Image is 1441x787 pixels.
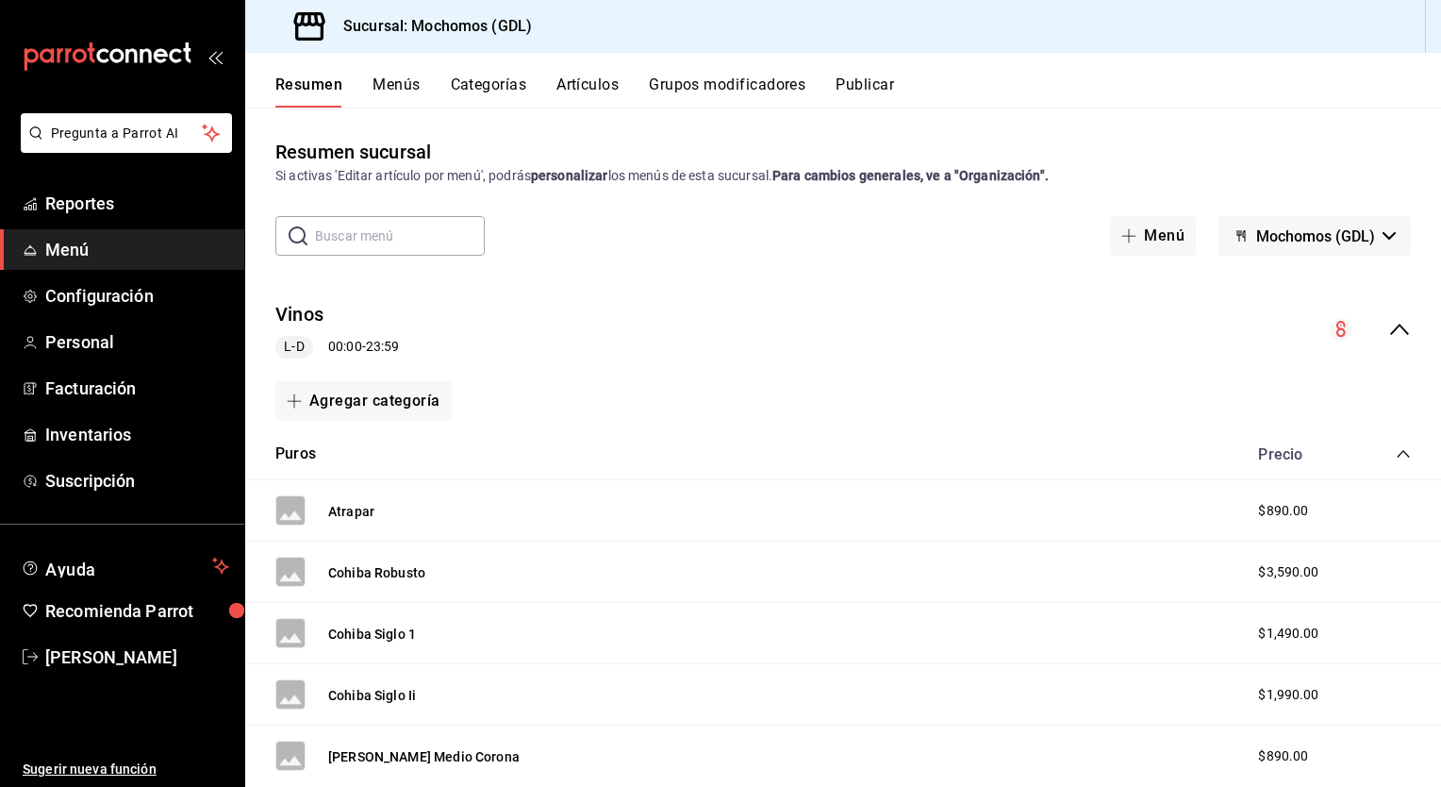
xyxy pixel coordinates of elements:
[373,75,420,108] button: Menús
[275,381,452,421] button: Agregar categoría
[1256,227,1375,245] span: Mochomos (GDL)
[836,75,894,108] button: Publicar
[275,75,342,94] font: Resumen
[1258,624,1318,644] span: $1,490.00
[772,168,1049,183] strong: Para cambios generales, ve a "Organización".
[45,240,90,260] font: Menú
[207,49,223,64] button: open_drawer_menu
[328,747,520,766] button: [PERSON_NAME] Medio Corona
[45,425,131,444] font: Inventarios
[21,113,232,153] button: Pregunta a Parrot AI
[45,193,114,213] font: Reportes
[328,502,374,521] button: Atrapar
[45,601,193,621] font: Recomienda Parrot
[276,337,311,357] span: L-D
[275,301,323,328] button: Vinos
[45,286,154,306] font: Configuración
[556,75,619,108] button: Artículos
[45,555,205,578] span: Ayuda
[1258,746,1308,766] span: $890.00
[531,168,608,183] strong: personalizar
[275,75,1441,108] div: Pestañas de navegación
[328,686,416,705] button: Cohiba Siglo Ii
[328,15,532,38] h3: Sucursal: Mochomos (GDL)
[45,471,135,491] font: Suscripción
[1239,445,1360,463] div: Precio
[328,563,425,582] button: Cohiba Robusto
[1110,216,1196,256] button: Menú
[328,338,399,353] font: 00:00 - 23:59
[1258,562,1318,582] span: $3,590.00
[45,332,114,352] font: Personal
[649,75,805,108] button: Grupos modificadores
[451,75,527,108] button: Categorías
[1258,501,1308,521] span: $890.00
[1258,685,1318,705] span: $1,990.00
[275,166,1411,186] div: Si activas 'Editar artículo por menú', podrás los menús de esta sucursal.
[315,217,485,255] input: Buscar menú
[309,393,440,410] font: Agregar categoría
[13,137,232,157] a: Pregunta a Parrot AI
[245,286,1441,374] div: contraer-menú-fila
[328,625,416,644] button: Cohiba Siglo 1
[45,647,177,667] font: [PERSON_NAME]
[1218,216,1411,256] button: Mochomos (GDL)
[51,124,203,143] span: Pregunta a Parrot AI
[23,762,157,777] font: Sugerir nueva función
[275,444,316,465] button: Puros
[45,378,136,398] font: Facturación
[1144,227,1184,244] font: Menú
[1396,446,1411,461] button: contraer-categoría-fila
[275,138,431,166] div: Resumen sucursal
